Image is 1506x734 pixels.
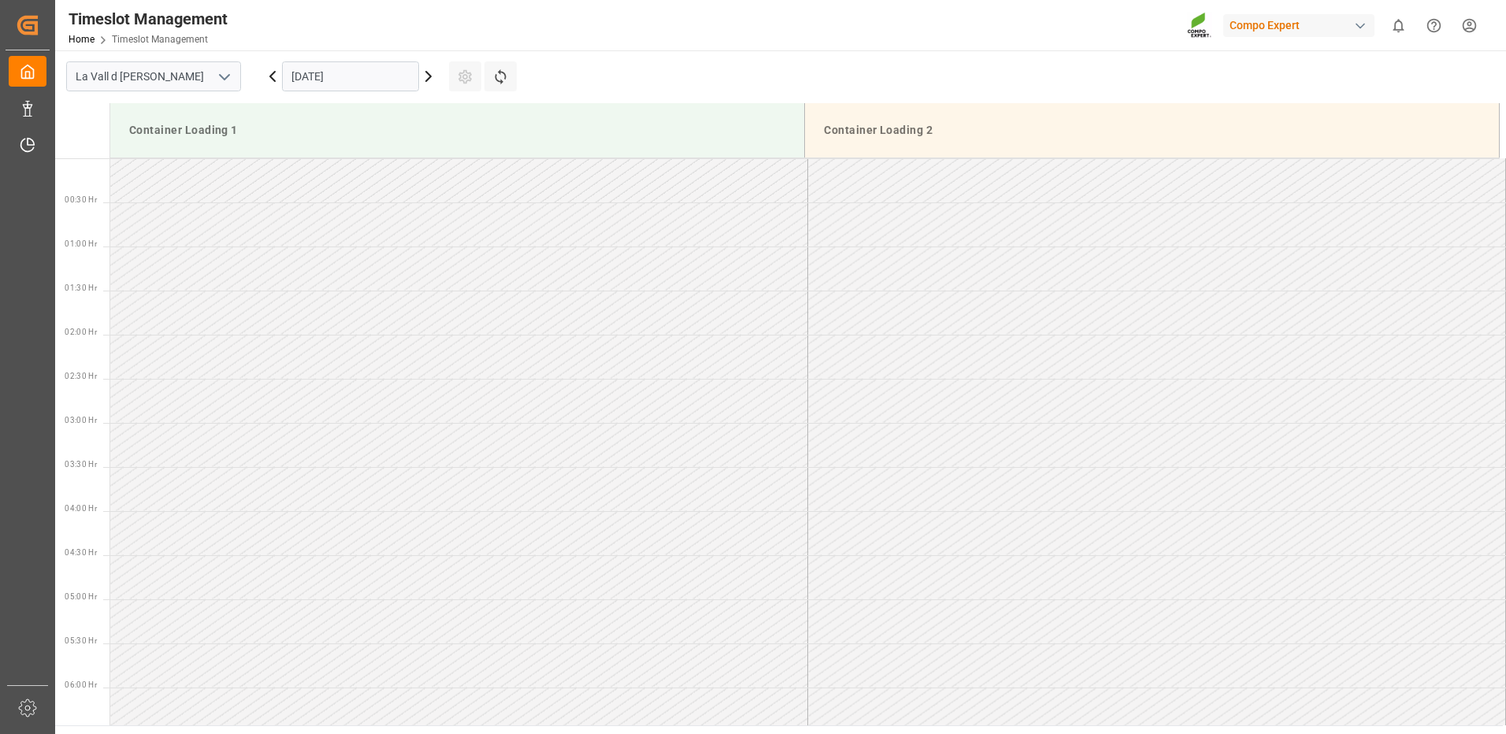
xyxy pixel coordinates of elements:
span: 06:00 Hr [65,680,97,689]
div: Container Loading 1 [123,116,792,145]
span: 01:30 Hr [65,284,97,292]
button: open menu [212,65,236,89]
button: show 0 new notifications [1381,8,1416,43]
input: Type to search/select [66,61,241,91]
button: Compo Expert [1223,10,1381,40]
div: Container Loading 2 [818,116,1486,145]
span: 05:00 Hr [65,592,97,601]
span: 04:00 Hr [65,504,97,513]
span: 02:00 Hr [65,328,97,336]
div: Timeslot Management [69,7,228,31]
span: 06:30 Hr [65,725,97,733]
button: Help Center [1416,8,1452,43]
img: Screenshot%202023-09-29%20at%2010.02.21.png_1712312052.png [1187,12,1212,39]
span: 02:30 Hr [65,372,97,380]
span: 00:30 Hr [65,195,97,204]
input: DD.MM.YYYY [282,61,419,91]
div: Compo Expert [1223,14,1374,37]
span: 01:00 Hr [65,239,97,248]
span: 05:30 Hr [65,636,97,645]
span: 03:00 Hr [65,416,97,424]
span: 03:30 Hr [65,460,97,469]
a: Home [69,34,95,45]
span: 04:30 Hr [65,548,97,557]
